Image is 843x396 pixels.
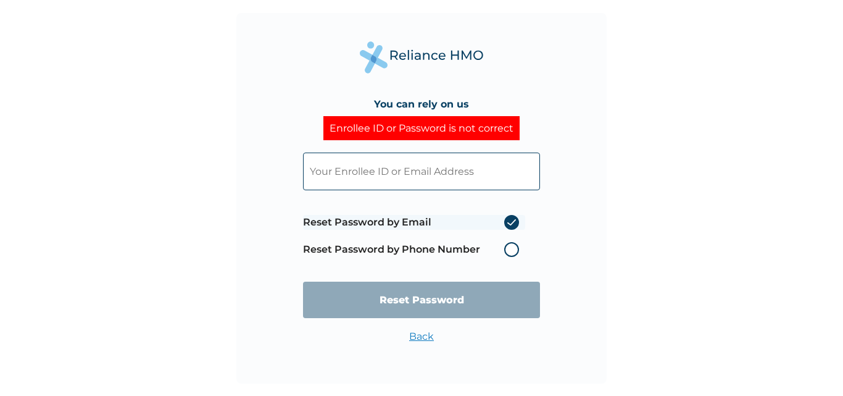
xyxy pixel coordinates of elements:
input: Reset Password [303,282,540,318]
label: Reset Password by Email [303,215,525,230]
img: Reliance Health's Logo [360,41,483,73]
span: Password reset method [303,209,525,263]
input: Your Enrollee ID or Email Address [303,153,540,190]
div: Enrollee ID or Password is not correct [323,116,520,140]
h4: You can rely on us [374,98,469,110]
a: Back [409,331,434,342]
label: Reset Password by Phone Number [303,242,525,257]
